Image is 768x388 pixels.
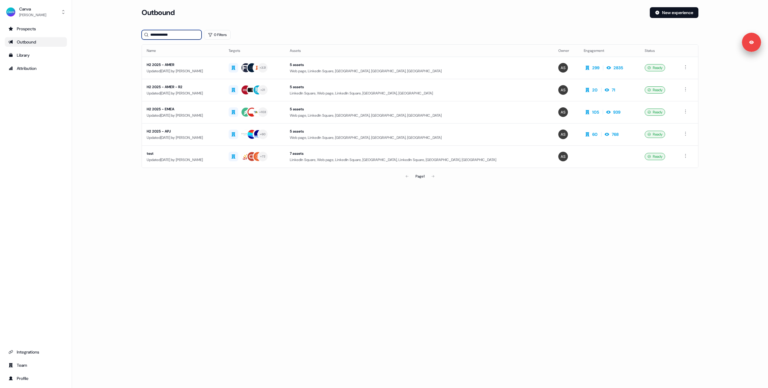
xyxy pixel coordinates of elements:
[147,135,219,141] div: Updated [DATE] by [PERSON_NAME]
[8,349,63,355] div: Integrations
[592,109,599,115] div: 105
[558,85,568,95] img: Anna
[290,68,549,74] div: Web page, LinkedIn Square, [GEOGRAPHIC_DATA], [GEOGRAPHIC_DATA], [GEOGRAPHIC_DATA]
[645,153,665,160] div: Ready
[142,8,175,17] h3: Outbound
[19,12,46,18] div: [PERSON_NAME]
[8,65,63,71] div: Attribution
[645,64,665,71] div: Ready
[613,65,623,71] div: 2835
[558,130,568,139] img: Anna
[8,362,63,368] div: Team
[260,132,266,137] div: + 60
[5,64,67,73] a: Go to attribution
[147,62,219,68] div: H2 2025 - AMER
[290,106,549,112] div: 5 assets
[415,173,424,179] div: Page 1
[612,87,615,93] div: 71
[645,109,665,116] div: Ready
[5,347,67,357] a: Go to integrations
[5,5,67,19] button: Canva[PERSON_NAME]
[5,360,67,370] a: Go to team
[558,63,568,73] img: Anna
[645,131,665,138] div: Ready
[640,45,677,57] th: Status
[5,374,67,383] a: Go to profile
[592,65,599,71] div: 299
[147,84,219,90] div: H2 2025 - AMER - R2
[147,68,219,74] div: Updated [DATE] by [PERSON_NAME]
[290,151,549,157] div: 7 assets
[290,62,549,68] div: 5 assets
[147,157,219,163] div: Updated [DATE] by [PERSON_NAME]
[612,131,619,137] div: 768
[650,7,698,18] button: New experience
[290,157,549,163] div: LinkedIn Square, Web page, LinkedIn Square, [GEOGRAPHIC_DATA], LinkedIn Square, [GEOGRAPHIC_DATA]...
[259,65,266,70] div: + 321
[579,45,640,57] th: Engagement
[285,45,554,57] th: Assets
[147,151,219,157] div: test
[5,50,67,60] a: Go to templates
[592,87,598,93] div: 20
[553,45,579,57] th: Owner
[259,109,266,115] div: + 103
[8,52,63,58] div: Library
[592,131,598,137] div: 60
[290,128,549,134] div: 5 assets
[260,154,265,159] div: + 72
[19,6,46,12] div: Canva
[260,87,265,93] div: + 21
[5,37,67,47] a: Go to outbound experience
[613,109,620,115] div: 939
[290,84,549,90] div: 5 assets
[147,106,219,112] div: H2 2025 - EMEA
[8,26,63,32] div: Prospects
[147,112,219,118] div: Updated [DATE] by [PERSON_NAME]
[290,112,549,118] div: Web page, LinkedIn Square, [GEOGRAPHIC_DATA], [GEOGRAPHIC_DATA], [GEOGRAPHIC_DATA]
[645,86,665,94] div: Ready
[558,107,568,117] img: Anna
[224,45,285,57] th: Targets
[147,128,219,134] div: H2 2025 - APJ
[558,152,568,161] img: Anna
[8,39,63,45] div: Outbound
[290,90,549,96] div: LinkedIn Square, Web page, LinkedIn Square, [GEOGRAPHIC_DATA], [GEOGRAPHIC_DATA]
[290,135,549,141] div: Web page, LinkedIn Square, [GEOGRAPHIC_DATA], [GEOGRAPHIC_DATA], [GEOGRAPHIC_DATA]
[5,24,67,34] a: Go to prospects
[142,45,224,57] th: Name
[8,375,63,381] div: Profile
[147,90,219,96] div: Updated [DATE] by [PERSON_NAME]
[204,30,231,40] button: 0 Filters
